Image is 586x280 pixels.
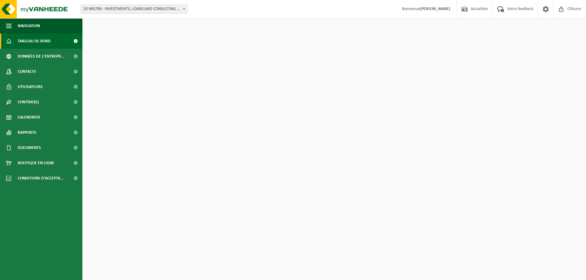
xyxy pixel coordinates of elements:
span: Boutique en ligne [18,155,54,171]
span: Navigation [18,18,40,34]
span: Tableau de bord [18,34,51,49]
span: Contacts [18,64,36,79]
span: 10-983786 - INVESTMENTS, LOANS AND CONSULTING SA - TUBIZE [81,5,187,14]
strong: [PERSON_NAME] [420,7,450,11]
span: Utilisateurs [18,79,43,94]
span: Contrat(s) [18,94,39,110]
span: Documents [18,140,41,155]
span: Rapports [18,125,36,140]
span: Données de l'entrepr... [18,49,64,64]
span: Conditions d'accepta... [18,171,64,186]
span: 10-983786 - INVESTMENTS, LOANS AND CONSULTING SA - TUBIZE [81,5,187,13]
span: Calendrier [18,110,40,125]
